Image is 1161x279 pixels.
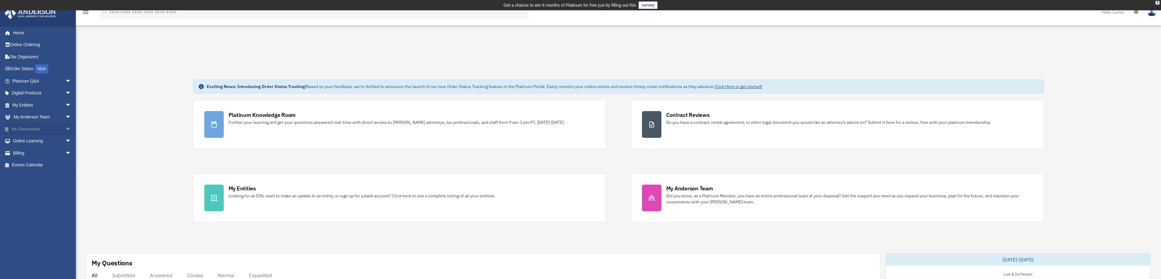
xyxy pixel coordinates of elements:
[4,159,80,171] a: Events Calendar
[631,173,1044,223] a: My Anderson Team Did you know, as a Platinum Member, you have an entire professional team at your...
[4,123,80,135] a: My Documentsarrow_drop_down
[639,2,657,9] a: survey
[229,193,496,199] div: Looking for an EIN, want to make an update to an entity, or sign up for a bank account? Click her...
[666,119,991,125] div: Do you have a contract, rental agreement, or other legal document you would like an attorney's ad...
[3,7,58,19] img: Anderson Advisors Platinum Portal
[4,87,80,99] a: Digital Productsarrow_drop_down
[65,123,77,135] span: arrow_drop_down
[4,27,77,39] a: Home
[187,272,203,278] div: Closed
[4,135,80,147] a: Online Learningarrow_drop_down
[4,51,80,63] a: Tax Organizers
[4,63,80,75] a: Order StatusNEW
[504,2,636,9] div: Get a chance to win 6 months of Platinum for free just by filling out this
[65,75,77,87] span: arrow_drop_down
[4,111,80,123] a: My Anderson Teamarrow_drop_down
[101,8,108,15] i: search
[65,135,77,148] span: arrow_drop_down
[229,119,565,125] div: Further your learning and get your questions answered real-time with direct access to [PERSON_NAM...
[4,75,80,87] a: Platinum Q&Aarrow_drop_down
[666,111,710,119] div: Contract Reviews
[92,272,97,278] div: All
[193,173,606,223] a: My Entities Looking for an EIN, want to make an update to an entity, or sign up for a bank accoun...
[65,111,77,124] span: arrow_drop_down
[207,84,306,89] strong: Exciting News: Introducing Order Status Tracking!
[35,64,48,73] div: NEW
[150,272,172,278] div: Answered
[207,83,762,90] div: Based on your feedback, we're thrilled to announce the launch of our new Order Status Tracking fe...
[999,270,1037,277] div: Live & In-Person
[666,193,1033,205] div: Did you know, as a Platinum Member, you have an entire professional team at your disposal? Get th...
[65,147,77,159] span: arrow_drop_down
[65,87,77,100] span: arrow_drop_down
[4,39,80,51] a: Online Ordering
[229,185,256,192] div: My Entities
[82,11,89,16] a: menu
[82,9,89,16] i: menu
[65,99,77,111] span: arrow_drop_down
[886,253,1150,266] div: [DATE]-[DATE]
[218,272,234,278] div: Normal
[715,84,762,89] a: Click Here to get started!
[249,272,272,278] div: Expedited
[1156,1,1159,5] div: close
[4,147,80,159] a: Billingarrow_drop_down
[92,258,132,267] div: My Questions
[4,99,80,111] a: My Entitiesarrow_drop_down
[631,100,1044,149] a: Contract Reviews Do you have a contract, rental agreement, or other legal document you would like...
[193,100,606,149] a: Platinum Knowledge Room Further your learning and get your questions answered real-time with dire...
[666,185,713,192] div: My Anderson Team
[1147,8,1156,16] img: User Pic
[229,111,296,119] div: Platinum Knowledge Room
[112,272,135,278] div: Submitted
